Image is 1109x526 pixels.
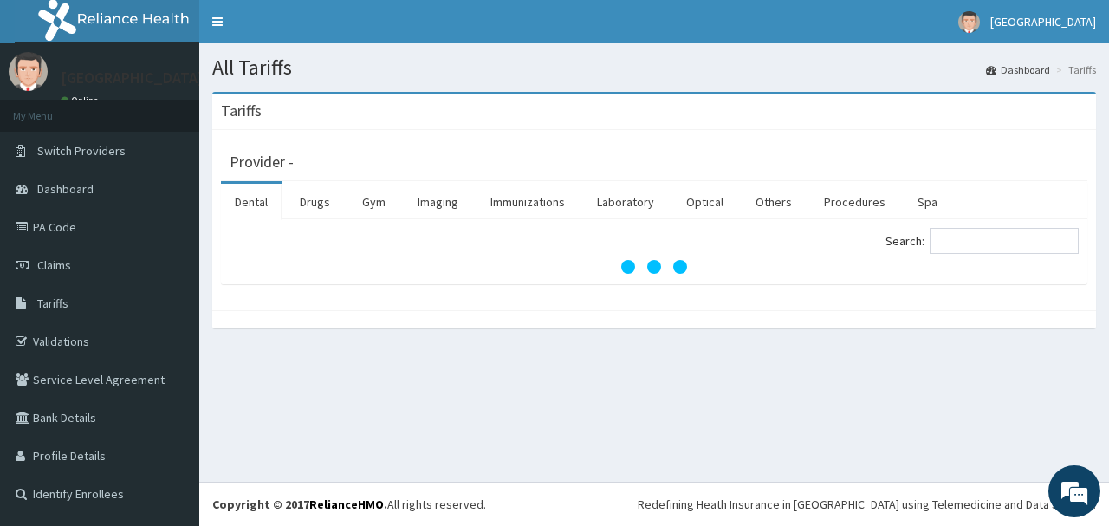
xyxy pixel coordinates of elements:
a: Others [742,184,806,220]
span: Tariffs [37,295,68,311]
a: Immunizations [477,184,579,220]
svg: audio-loading [619,232,689,302]
div: Redefining Heath Insurance in [GEOGRAPHIC_DATA] using Telemedicine and Data Science! [638,496,1096,513]
span: [GEOGRAPHIC_DATA] [990,14,1096,29]
input: Search: [930,228,1079,254]
h3: Tariffs [221,103,262,119]
a: Online [61,94,102,107]
a: RelianceHMO [309,497,384,512]
strong: Copyright © 2017 . [212,497,387,512]
a: Gym [348,184,399,220]
a: Optical [672,184,737,220]
p: [GEOGRAPHIC_DATA] [61,70,204,86]
h1: All Tariffs [212,56,1096,79]
a: Laboratory [583,184,668,220]
a: Drugs [286,184,344,220]
img: User Image [958,11,980,33]
span: Claims [37,257,71,273]
a: Dental [221,184,282,220]
span: Switch Providers [37,143,126,159]
img: User Image [9,52,48,91]
label: Search: [885,228,1079,254]
a: Dashboard [986,62,1050,77]
a: Procedures [810,184,899,220]
footer: All rights reserved. [199,482,1109,526]
a: Imaging [404,184,472,220]
h3: Provider - [230,154,294,170]
span: Dashboard [37,181,94,197]
a: Spa [904,184,951,220]
li: Tariffs [1052,62,1096,77]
